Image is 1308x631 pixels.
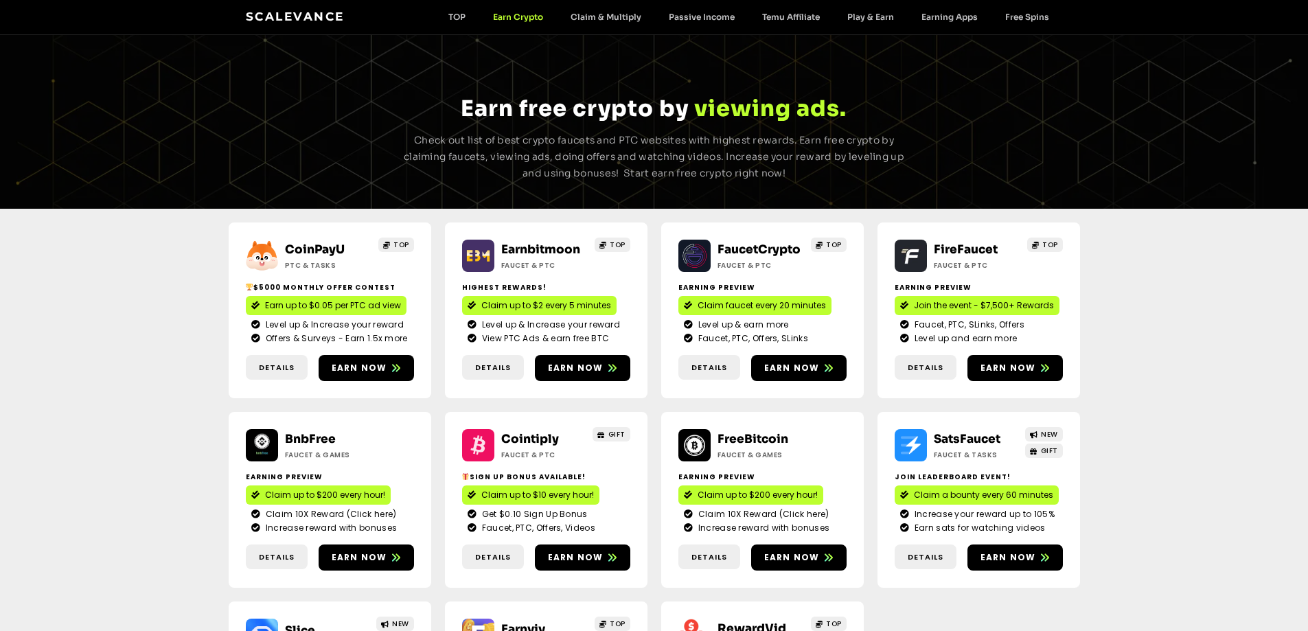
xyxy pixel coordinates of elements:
a: Details [246,544,308,570]
a: Claim up to $200 every hour! [678,485,823,505]
a: Claim & Multiply [557,12,655,22]
a: TOP [811,617,847,631]
a: Details [462,544,524,570]
a: TOP [811,238,847,252]
h2: Earning Preview [678,282,847,292]
span: Details [691,551,727,563]
span: Claim 10X Reward (Click here) [262,508,397,520]
h2: Earning Preview [246,472,414,482]
h2: Faucet & Tasks [934,450,1020,460]
span: TOP [610,619,626,629]
span: TOP [393,240,409,250]
a: Earn now [751,544,847,571]
span: TOP [1042,240,1058,250]
span: NEW [1041,429,1058,439]
span: Earn now [980,551,1036,564]
span: TOP [826,619,842,629]
a: FireFaucet [934,242,998,257]
a: Play & Earn [834,12,908,22]
span: GIFT [608,429,626,439]
span: Details [259,362,295,374]
span: Level up and earn more [911,332,1018,345]
a: NEW [1025,427,1063,441]
span: Get $0.10 Sign Up Bonus [479,508,588,520]
a: Earn up to $0.05 per PTC ad view [246,296,406,315]
span: Faucet, PTC, Offers, Videos [479,522,595,534]
a: Earn now [967,544,1063,571]
span: View PTC Ads & earn free BTC [479,332,609,345]
span: Details [691,362,727,374]
a: Claim 10X Reward (Click here) [684,508,841,520]
a: Earning Apps [908,12,991,22]
a: TOP [378,238,414,252]
h2: Faucet & Games [718,450,803,460]
span: Faucet, PTC, SLinks, Offers [911,319,1024,331]
span: Level up & Increase your reward [262,319,404,331]
h2: Faucet & PTC [501,260,587,271]
a: Earn Crypto [479,12,557,22]
a: Details [462,355,524,380]
span: Claim up to $10 every hour! [481,489,594,501]
a: Claim up to $200 every hour! [246,485,391,505]
a: Earn now [319,355,414,381]
span: TOP [610,240,626,250]
a: Details [895,544,956,570]
span: Claim up to $200 every hour! [265,489,385,501]
span: Details [908,362,943,374]
span: GIFT [1041,446,1058,456]
a: FreeBitcoin [718,432,788,446]
p: Check out list of best crypto faucets and PTC websites with highest rewards. Earn free crypto by ... [399,133,910,181]
a: BnbFree [285,432,336,446]
h2: Faucet & PTC [718,260,803,271]
span: Details [475,362,511,374]
a: Earn now [535,544,630,571]
a: GIFT [1025,444,1063,458]
span: Offers & Surveys - Earn 1.5x more [262,332,408,345]
h2: Faucet & PTC [934,260,1020,271]
span: Claim up to $200 every hour! [698,489,818,501]
a: Details [895,355,956,380]
span: Claim faucet every 20 minutes [698,299,826,312]
img: 🎁 [462,473,469,480]
a: Claim 10X Reward (Click here) [251,508,409,520]
a: Passive Income [655,12,748,22]
h2: Join Leaderboard event! [895,472,1063,482]
span: Details [475,551,511,563]
a: NEW [376,617,414,631]
span: Increase reward with bonuses [262,522,397,534]
span: Earn sats for watching videos [911,522,1046,534]
a: Temu Affiliate [748,12,834,22]
h2: Sign up bonus available! [462,472,630,482]
a: TOP [435,12,479,22]
span: Earn now [332,362,387,374]
a: TOP [595,238,630,252]
a: Claim up to $2 every 5 minutes [462,296,617,315]
h2: Faucet & PTC [501,450,587,460]
a: Join the event - $7,500+ Rewards [895,296,1059,315]
h2: Faucet & Games [285,450,371,460]
a: TOP [1027,238,1063,252]
a: Details [678,544,740,570]
a: Earnbitmoon [501,242,580,257]
span: Details [908,551,943,563]
span: NEW [392,619,409,629]
a: Claim faucet every 20 minutes [678,296,831,315]
a: Scalevance [246,10,345,23]
a: Details [678,355,740,380]
span: Earn now [764,551,820,564]
a: Earn now [319,544,414,571]
nav: Menu [435,12,1063,22]
a: SatsFaucet [934,432,1000,446]
a: Details [246,355,308,380]
span: Earn now [548,551,604,564]
span: Earn up to $0.05 per PTC ad view [265,299,401,312]
a: Claim a bounty every 60 minutes [895,485,1059,505]
span: TOP [826,240,842,250]
h2: Earning Preview [895,282,1063,292]
span: Claim a bounty every 60 minutes [914,489,1053,501]
span: Claim 10X Reward (Click here) [695,508,829,520]
h2: Earning Preview [678,472,847,482]
a: Claim up to $10 every hour! [462,485,599,505]
span: Earn now [332,551,387,564]
span: Earn now [764,362,820,374]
